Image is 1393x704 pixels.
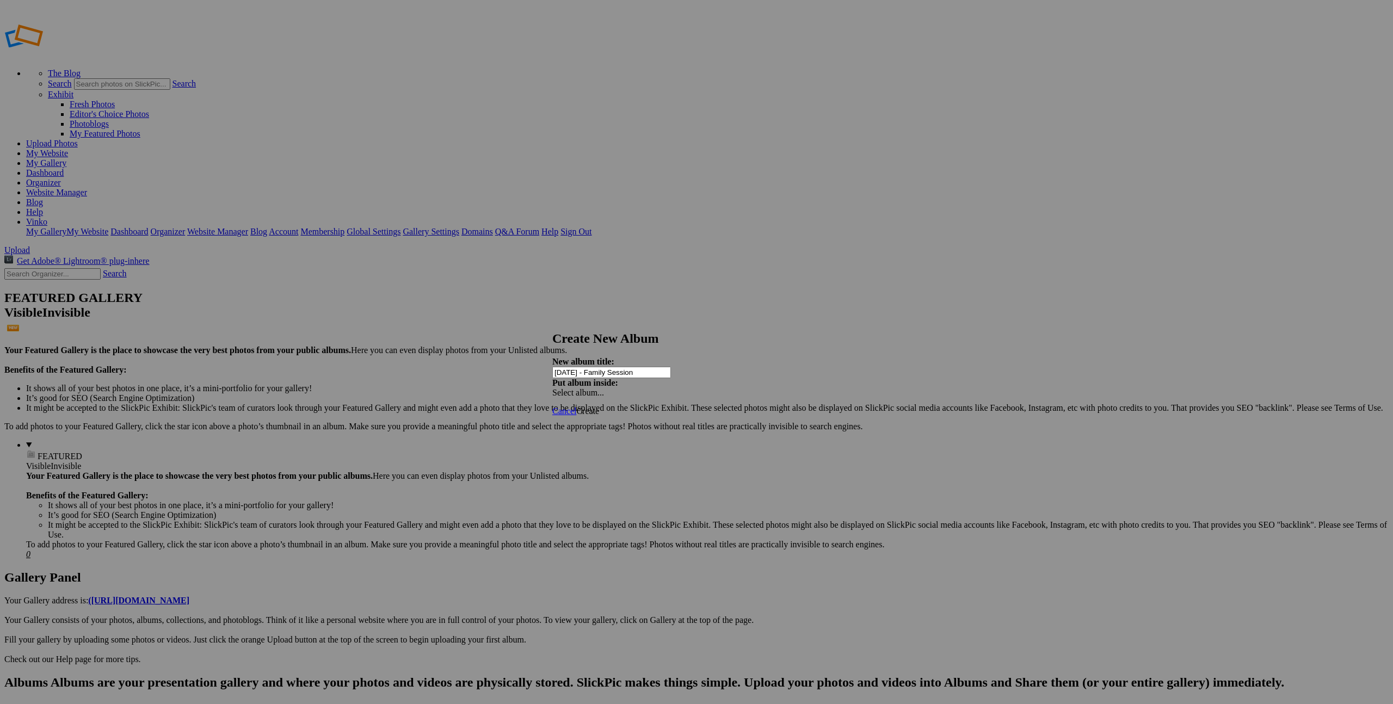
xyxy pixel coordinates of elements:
[576,406,599,416] span: Create
[552,406,576,416] a: Cancel
[552,331,841,346] h2: Create New Album
[552,388,604,397] span: Select album...
[552,357,614,366] strong: New album title:
[552,378,618,387] strong: Put album inside:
